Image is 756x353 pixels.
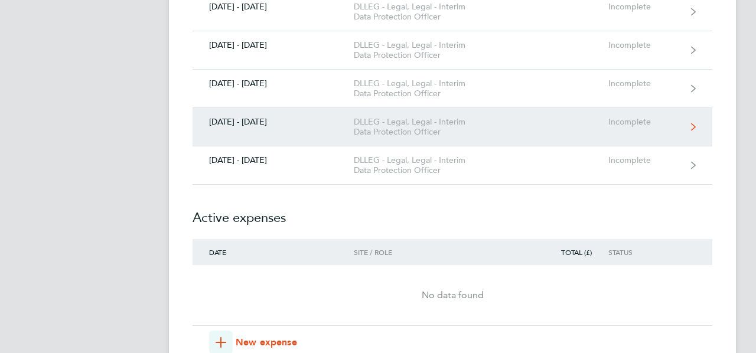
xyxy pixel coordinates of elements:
div: DLLEG - Legal, Legal - Interim Data Protection Officer [354,79,489,99]
div: Incomplete [608,2,681,12]
div: Site / Role [354,248,489,256]
div: DLLEG - Legal, Legal - Interim Data Protection Officer [354,40,489,60]
h2: Active expenses [193,185,712,239]
a: [DATE] - [DATE]DLLEG - Legal, Legal - Interim Data Protection OfficerIncomplete [193,70,712,108]
span: New expense [236,335,297,349]
div: [DATE] - [DATE] [193,79,354,89]
div: Incomplete [608,79,681,89]
div: DLLEG - Legal, Legal - Interim Data Protection Officer [354,2,489,22]
div: Incomplete [608,117,681,127]
div: [DATE] - [DATE] [193,117,354,127]
div: DLLEG - Legal, Legal - Interim Data Protection Officer [354,155,489,175]
div: Status [608,248,681,256]
div: DLLEG - Legal, Legal - Interim Data Protection Officer [354,117,489,137]
div: [DATE] - [DATE] [193,40,354,50]
a: [DATE] - [DATE]DLLEG - Legal, Legal - Interim Data Protection OfficerIncomplete [193,108,712,146]
div: Date [193,248,354,256]
a: [DATE] - [DATE]DLLEG - Legal, Legal - Interim Data Protection OfficerIncomplete [193,146,712,185]
div: [DATE] - [DATE] [193,2,354,12]
div: No data found [193,288,712,302]
div: Incomplete [608,155,681,165]
div: [DATE] - [DATE] [193,155,354,165]
a: [DATE] - [DATE]DLLEG - Legal, Legal - Interim Data Protection OfficerIncomplete [193,31,712,70]
div: Incomplete [608,40,681,50]
div: Total (£) [541,248,608,256]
